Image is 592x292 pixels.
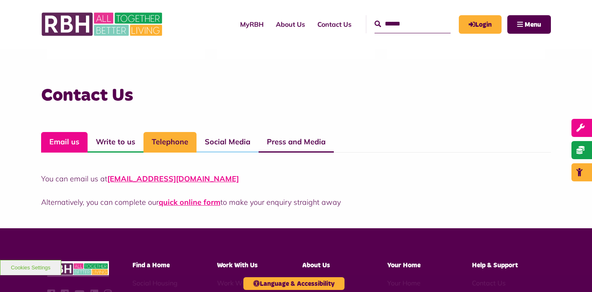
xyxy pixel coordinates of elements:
a: MyRBH [459,15,502,34]
span: Help & Support [472,262,518,269]
a: quick online form [159,197,220,207]
span: About Us [302,262,330,269]
img: RBH [47,261,109,277]
p: Alternatively, you can complete our to make your enquiry straight away [41,197,551,208]
a: Email us [41,132,88,153]
a: MyRBH [234,13,270,35]
a: Social Media [197,132,259,153]
span: Work With Us [217,262,258,269]
a: Telephone [143,132,197,153]
a: About Us [270,13,311,35]
img: RBH [41,8,164,40]
p: You can email us at [41,173,551,184]
button: Language & Accessibility [243,277,345,290]
iframe: Netcall Web Assistant for live chat [555,255,592,292]
span: Your Home [387,262,421,269]
h3: Contact Us [41,84,551,107]
a: Press and Media [259,132,334,153]
button: Navigation [507,15,551,34]
span: Find a Home [132,262,170,269]
a: Contact Us [311,13,358,35]
a: Write to us [88,132,143,153]
a: [EMAIL_ADDRESS][DOMAIN_NAME] [107,174,239,183]
span: Menu [525,21,541,28]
